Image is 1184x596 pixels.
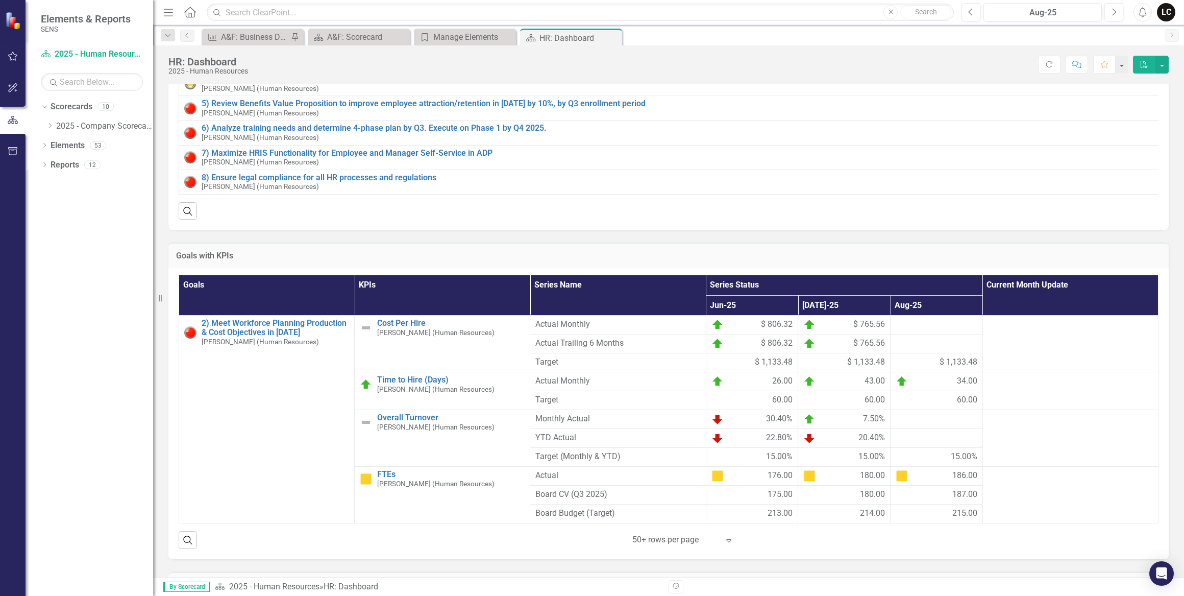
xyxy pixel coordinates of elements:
[803,338,816,350] img: On Target
[535,432,700,444] span: YTD Actual
[706,372,798,391] td: Double-Click to Edit
[853,338,885,350] span: $ 765.56
[891,335,983,353] td: Double-Click to Edit
[772,394,793,406] span: 60.00
[858,451,885,463] span: 15.00%
[711,432,724,444] img: Below Target
[535,394,700,406] span: Target
[982,316,1158,372] td: Double-Click to Edit
[891,410,983,429] td: Double-Click to Edit
[433,31,513,43] div: Manage Elements
[202,85,319,92] small: [PERSON_NAME] (Human Resources)
[377,329,495,337] small: [PERSON_NAME] (Human Resources)
[766,432,793,444] span: 22.80%
[847,356,885,368] span: $ 1,133.48
[891,429,983,448] td: Double-Click to Edit
[184,176,196,188] img: Red: Critical Issues/Off-Track
[706,353,798,372] td: Double-Click to Edit
[377,386,495,393] small: [PERSON_NAME] (Human Resources)
[202,134,319,141] small: [PERSON_NAME] (Human Resources)
[860,489,885,500] span: 180.00
[952,508,977,519] span: 215.00
[798,391,891,410] td: Double-Click to Edit
[51,101,92,113] a: Scorecards
[706,448,798,467] td: Double-Click to Edit
[535,375,700,387] span: Actual Monthly
[327,31,407,43] div: A&F: Scorecard
[952,489,977,500] span: 187.00
[184,78,196,90] img: Yellow: At Risk/Needs Attention
[915,8,937,16] span: Search
[184,127,196,139] img: Red: Critical Issues/Off-Track
[377,375,525,385] a: Time to Hire (Days)
[1157,3,1175,21] button: LC
[360,378,372,391] img: On Target
[202,319,349,337] a: 2) Meet Workforce Planning Production & Cost Objectives in [DATE]
[983,3,1102,21] button: Aug-25
[97,103,114,111] div: 10
[951,451,977,463] span: 15.00%
[865,394,885,406] span: 60.00
[896,375,908,388] img: On Target
[706,505,798,523] td: Double-Click to Edit
[535,356,700,368] span: Target
[891,467,983,486] td: Double-Click to Edit
[761,338,793,350] span: $ 806.32
[706,391,798,410] td: Double-Click to Edit
[803,432,816,444] img: Below Target
[310,31,407,43] a: A&F: Scorecard
[535,413,700,425] span: Monthly Actual
[766,451,793,463] span: 15.00%
[184,326,196,339] img: Red: Critical Issues/Off-Track
[360,322,372,334] img: Not Defined
[168,56,248,67] div: HR: Dashboard
[798,410,891,429] td: Double-Click to Edit
[184,102,196,114] img: Red: Critical Issues/Off-Track
[772,375,793,388] span: 26.00
[1149,561,1174,586] div: Open Intercom Messenger
[768,470,793,482] span: 176.00
[202,124,1182,133] a: 6) Analyze training needs and determine 4-phase plan by Q3. Execute on Phase 1 by Q4 2025.
[982,410,1158,467] td: Double-Click to Edit
[41,49,143,60] a: 2025 - Human Resources
[853,319,885,331] span: $ 765.56
[5,12,23,30] img: ClearPoint Strategy
[202,173,1182,182] a: 8) Ensure legal compliance for all HR processes and regulations
[377,423,495,431] small: [PERSON_NAME] (Human Resources)
[204,31,288,43] a: A&F: Business Day Financials sent out to Sr. Leadership
[803,375,816,388] img: On Target
[798,448,891,467] td: Double-Click to Edit
[798,429,891,448] td: Double-Click to Edit
[51,140,85,152] a: Elements
[377,319,525,328] a: Cost Per Hire
[377,470,525,479] a: FTEs
[355,316,530,372] td: Double-Click to Edit Right Click for Context Menu
[766,413,793,425] span: 30.40%
[706,467,798,486] td: Double-Click to Edit
[535,508,700,519] span: Board Budget (Target)
[539,32,620,44] div: HR: Dashboard
[891,353,983,372] td: Double-Click to Edit
[711,338,724,350] img: On Target
[858,432,885,444] span: 20.40%
[860,470,885,482] span: 180.00
[163,582,210,592] span: By Scorecard
[987,7,1098,19] div: Aug-25
[768,489,793,500] span: 175.00
[535,338,700,349] span: Actual Trailing 6 Months
[416,31,513,43] a: Manage Elements
[41,73,143,91] input: Search Below...
[535,451,700,463] span: Target (Monthly & YTD)
[865,375,885,388] span: 43.00
[761,319,793,331] span: $ 806.32
[798,353,891,372] td: Double-Click to Edit
[798,467,891,486] td: Double-Click to Edit
[803,319,816,331] img: On Target
[324,582,378,591] div: HR: Dashboard
[377,413,525,422] a: Overall Turnover
[41,13,131,25] span: Elements & Reports
[56,121,153,132] a: 2025 - Company Scorecard
[377,480,495,488] small: [PERSON_NAME] (Human Resources)
[755,356,793,368] span: $ 1,133.48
